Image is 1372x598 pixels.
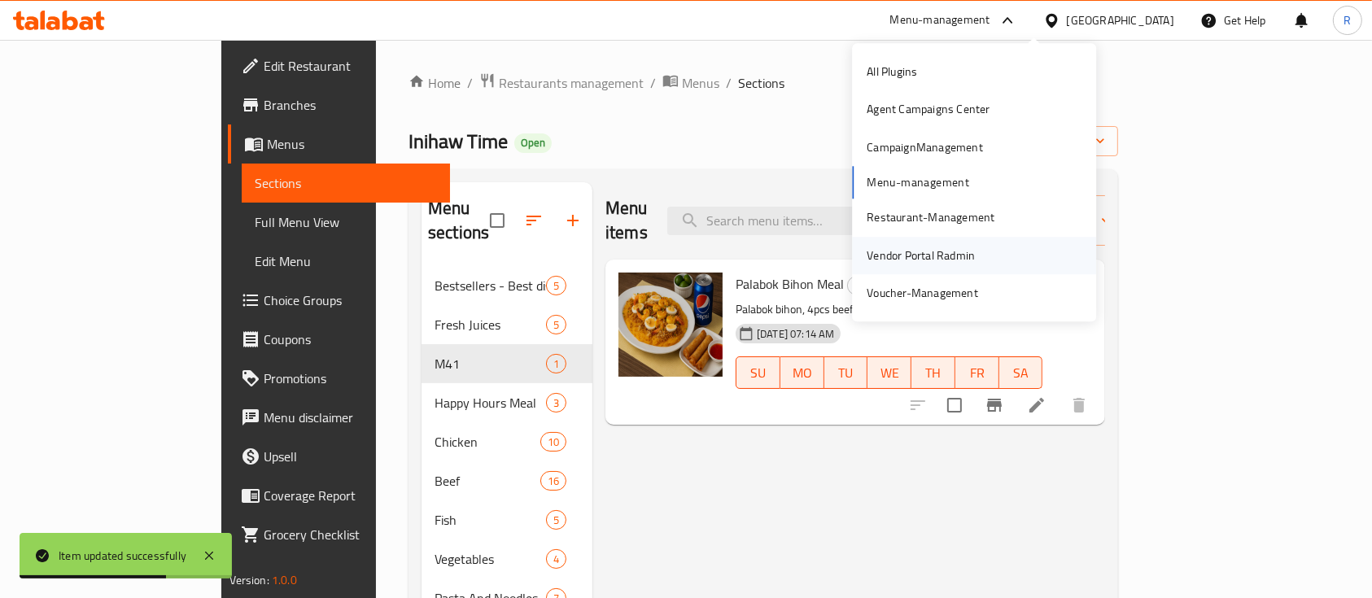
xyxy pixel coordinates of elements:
span: Coupons [264,330,438,349]
span: Coverage Report [264,486,438,505]
div: All Plugins [867,63,917,81]
a: Upsell [228,437,451,476]
span: SA [1006,361,1037,385]
li: / [467,73,473,93]
div: Menu-management [890,11,990,30]
span: 5 [547,278,566,294]
div: M411 [422,344,592,383]
span: Edit Menu [255,251,438,271]
button: SA [999,356,1043,389]
div: Happy Hours Meal3 [422,383,592,422]
a: Edit Restaurant [228,46,451,85]
span: M41 [435,354,546,373]
div: items [546,510,566,530]
span: TU [831,361,862,385]
span: WE [874,361,905,385]
a: Edit menu item [1027,395,1046,415]
span: Menus [682,73,719,93]
a: Menus [228,124,451,164]
div: Beef16 [422,461,592,500]
span: Menus [267,134,438,154]
div: items [540,432,566,452]
span: Open [514,136,552,150]
button: WE [867,356,911,389]
nav: breadcrumb [409,72,1118,94]
a: Grocery Checklist [228,515,451,554]
button: TU [824,356,868,389]
span: Version: [229,570,269,591]
a: Sections [242,164,451,203]
img: Palabok Bihon Meal [618,273,723,377]
div: Item updated successfully [59,547,186,565]
span: Promotions [264,369,438,388]
button: FR [955,356,999,389]
span: Happy Hours Meal [435,393,546,412]
span: 5 [547,513,566,528]
div: items [546,315,566,334]
a: Menu disclaimer [228,398,451,437]
li: / [726,73,732,93]
span: SU [743,361,774,385]
div: Chicken [435,432,540,452]
span: MO [787,361,818,385]
span: 1.0.0 [272,570,297,591]
span: Sections [738,73,784,93]
span: 1 [547,356,566,372]
button: Add section [553,201,592,240]
span: Full Menu View [255,212,438,232]
h2: Menu sections [428,196,490,245]
div: Bestsellers - Best discounts on selected items [435,276,546,295]
span: Upsell [264,447,438,466]
span: Fresh Juices [435,315,546,334]
button: TH [911,356,955,389]
span: Palabok Bihon Meal [736,272,844,296]
span: [DATE] 07:14 AM [750,326,841,342]
div: Open [514,133,552,153]
span: Menu disclaimer [264,408,438,427]
div: Bestsellers - Best discounts on selected items5 [422,266,592,305]
div: Fish5 [422,500,592,539]
div: Chicken10 [422,422,592,461]
span: Beef [435,471,540,491]
span: 10 [541,434,566,450]
div: M41 [847,276,882,295]
span: Grocery Checklist [264,525,438,544]
span: Vegetables [435,549,546,569]
span: Choice Groups [264,290,438,310]
span: export [1026,131,1105,151]
span: FR [962,361,993,385]
span: M41 [848,276,881,295]
a: Full Menu View [242,203,451,242]
button: delete [1060,386,1099,425]
span: 4 [547,552,566,567]
p: Palabok bihon, 4pcs beef shanghai, Pepsi [736,299,1042,320]
span: Sort sections [514,201,553,240]
div: [GEOGRAPHIC_DATA] [1067,11,1174,29]
a: Coverage Report [228,476,451,515]
span: 16 [541,474,566,489]
span: R [1344,11,1351,29]
a: Edit Menu [242,242,451,281]
span: TH [918,361,949,385]
div: Voucher-Management [867,284,978,302]
a: Choice Groups [228,281,451,320]
a: Branches [228,85,451,124]
div: Vendor Portal Radmin [867,247,975,264]
span: 3 [547,395,566,411]
div: Agent Campaigns Center [867,101,990,119]
div: Vegetables4 [422,539,592,578]
div: items [546,276,566,295]
a: Menus [662,72,719,94]
a: Coupons [228,320,451,359]
span: Sections [255,173,438,193]
span: Fish [435,510,546,530]
span: Branches [264,95,438,115]
button: SU [736,356,780,389]
li: / [650,73,656,93]
h2: Menu items [605,196,648,245]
